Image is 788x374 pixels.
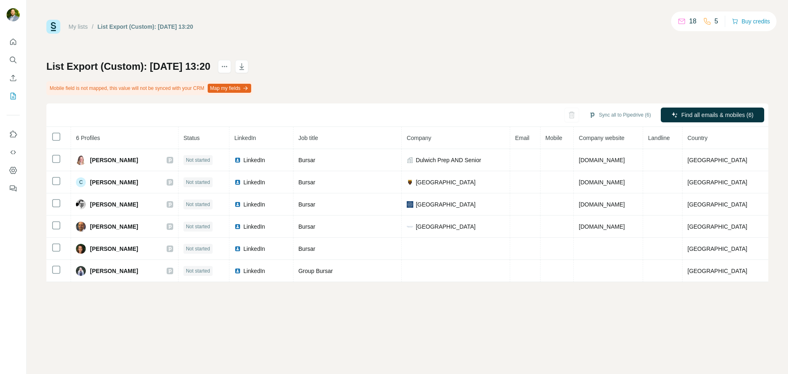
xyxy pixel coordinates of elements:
span: Company [407,135,431,141]
img: LinkedIn logo [234,268,241,274]
span: [DOMAIN_NAME] [579,157,625,163]
img: company-logo [407,179,413,186]
img: Avatar [76,200,86,209]
div: List Export (Custom): [DATE] 13:20 [98,23,193,31]
button: My lists [7,89,20,103]
img: Avatar [7,8,20,21]
a: My lists [69,23,88,30]
span: LinkedIn [243,223,265,231]
span: [GEOGRAPHIC_DATA] [416,178,476,186]
span: Job title [298,135,318,141]
span: Email [515,135,529,141]
button: Map my fields [208,84,251,93]
span: Dulwich Prep AND Senior [416,156,481,164]
button: Dashboard [7,163,20,178]
span: Bursar [298,179,315,186]
span: Landline [648,135,670,141]
span: [PERSON_NAME] [90,245,138,253]
span: [DOMAIN_NAME] [579,179,625,186]
button: Enrich CSV [7,71,20,85]
button: Quick start [7,34,20,49]
span: Company website [579,135,624,141]
span: Not started [186,179,210,186]
img: Avatar [76,244,86,254]
span: LinkedIn [243,267,265,275]
p: 18 [689,16,696,26]
img: Surfe Logo [46,20,60,34]
span: [PERSON_NAME] [90,178,138,186]
button: Search [7,53,20,67]
span: Bursar [298,201,315,208]
button: Feedback [7,181,20,196]
img: LinkedIn logo [234,201,241,208]
img: company-logo [407,223,413,230]
span: [GEOGRAPHIC_DATA] [416,200,476,209]
button: Buy credits [732,16,770,27]
img: Avatar [76,222,86,232]
span: [PERSON_NAME] [90,223,138,231]
button: actions [218,60,231,73]
img: LinkedIn logo [234,179,241,186]
img: company-logo [407,201,413,208]
span: [DOMAIN_NAME] [579,201,625,208]
span: Not started [186,267,210,275]
span: Group Bursar [298,268,333,274]
span: [GEOGRAPHIC_DATA] [687,246,747,252]
p: 5 [715,16,718,26]
span: Bursar [298,223,315,230]
img: LinkedIn logo [234,223,241,230]
span: [PERSON_NAME] [90,200,138,209]
li: / [92,23,94,31]
span: [GEOGRAPHIC_DATA] [687,268,747,274]
span: [GEOGRAPHIC_DATA] [687,179,747,186]
span: Not started [186,223,210,230]
button: Find all emails & mobiles (6) [661,108,764,122]
span: Not started [186,201,210,208]
span: LinkedIn [243,200,265,209]
div: Mobile field is not mapped, this value will not be synced with your CRM [46,81,253,95]
span: [GEOGRAPHIC_DATA] [687,157,747,163]
span: Mobile [545,135,562,141]
span: Bursar [298,157,315,163]
span: LinkedIn [243,178,265,186]
span: Status [183,135,200,141]
h1: List Export (Custom): [DATE] 13:20 [46,60,211,73]
span: [GEOGRAPHIC_DATA] [687,223,747,230]
img: Avatar [76,155,86,165]
span: Not started [186,245,210,252]
span: [PERSON_NAME] [90,156,138,164]
div: C [76,177,86,187]
span: Bursar [298,246,315,252]
img: Avatar [76,266,86,276]
button: Use Surfe on LinkedIn [7,127,20,142]
span: Find all emails & mobiles (6) [681,111,754,119]
img: LinkedIn logo [234,157,241,163]
span: LinkedIn [243,245,265,253]
span: [DOMAIN_NAME] [579,223,625,230]
span: Country [687,135,708,141]
img: LinkedIn logo [234,246,241,252]
span: LinkedIn [243,156,265,164]
button: Use Surfe API [7,145,20,160]
button: Sync all to Pipedrive (6) [583,109,657,121]
span: [GEOGRAPHIC_DATA] [687,201,747,208]
span: LinkedIn [234,135,256,141]
span: [PERSON_NAME] [90,267,138,275]
span: [GEOGRAPHIC_DATA] [416,223,476,231]
span: 6 Profiles [76,135,100,141]
span: Not started [186,156,210,164]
